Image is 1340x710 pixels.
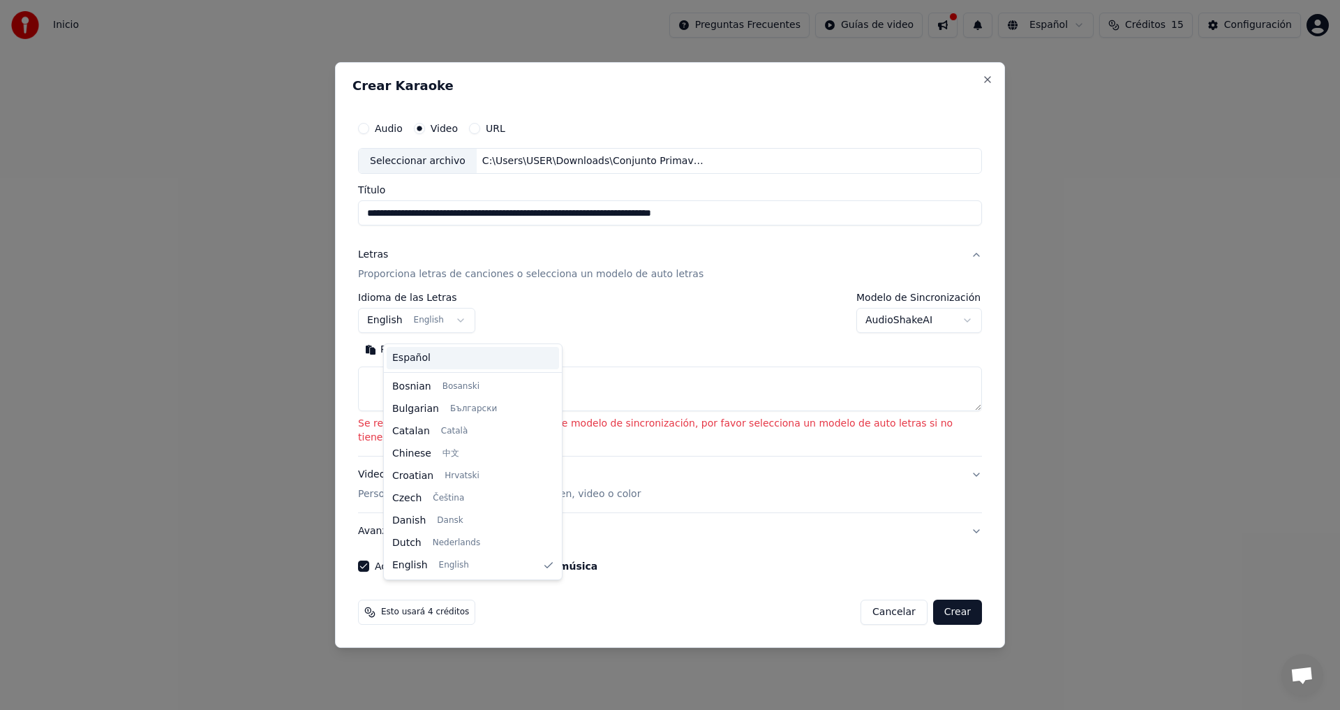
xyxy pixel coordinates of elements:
[433,538,480,549] span: Nederlands
[433,493,464,504] span: Čeština
[392,514,426,528] span: Danish
[392,491,422,505] span: Czech
[450,404,497,415] span: Български
[392,351,431,365] span: Español
[445,471,479,482] span: Hrvatski
[439,560,469,571] span: English
[392,402,439,416] span: Bulgarian
[392,469,433,483] span: Croatian
[392,424,430,438] span: Catalan
[392,380,431,394] span: Bosnian
[437,515,463,526] span: Dansk
[441,426,468,437] span: Català
[392,559,428,572] span: English
[442,448,459,459] span: 中文
[392,447,431,461] span: Chinese
[392,536,422,550] span: Dutch
[442,381,479,392] span: Bosanski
